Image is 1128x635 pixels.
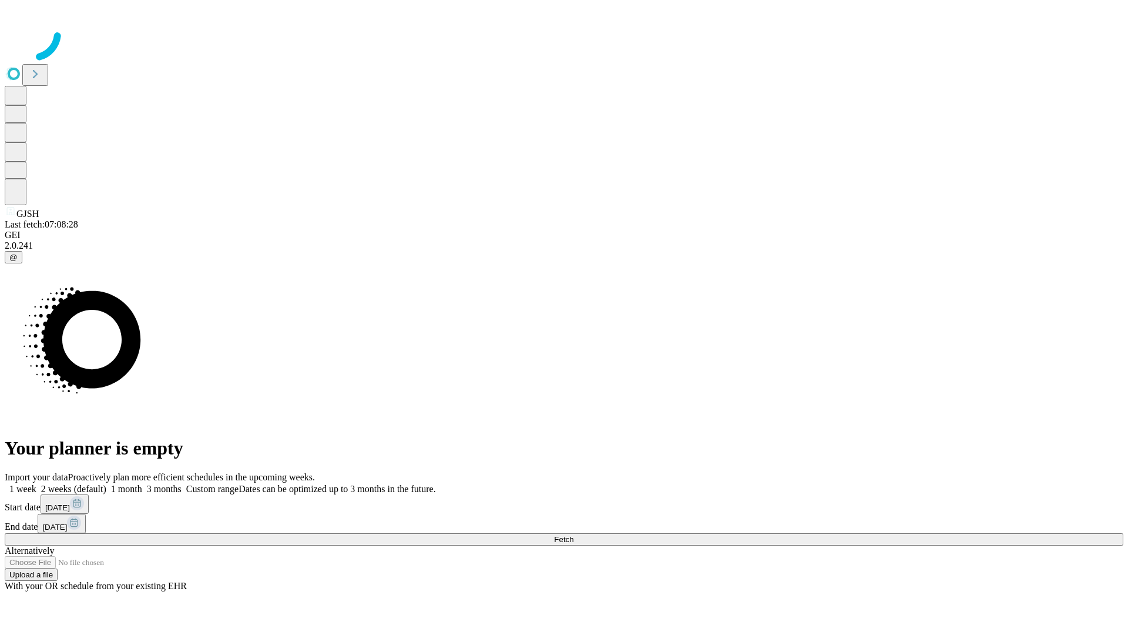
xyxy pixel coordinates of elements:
[9,253,18,262] span: @
[5,533,1123,546] button: Fetch
[41,494,89,514] button: [DATE]
[147,484,182,494] span: 3 months
[111,484,142,494] span: 1 month
[186,484,239,494] span: Custom range
[5,240,1123,251] div: 2.0.241
[554,535,573,544] span: Fetch
[68,472,315,482] span: Proactively plan more efficient schedules in the upcoming weeks.
[5,219,78,229] span: Last fetch: 07:08:28
[38,514,86,533] button: [DATE]
[45,503,70,512] span: [DATE]
[5,437,1123,459] h1: Your planner is empty
[5,472,68,482] span: Import your data
[5,230,1123,240] div: GEI
[5,569,58,581] button: Upload a file
[239,484,435,494] span: Dates can be optimized up to 3 months in the future.
[42,523,67,532] span: [DATE]
[5,251,22,263] button: @
[5,494,1123,514] div: Start date
[5,514,1123,533] div: End date
[41,484,106,494] span: 2 weeks (default)
[9,484,36,494] span: 1 week
[5,546,54,556] span: Alternatively
[16,209,39,219] span: GJSH
[5,581,187,591] span: With your OR schedule from your existing EHR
